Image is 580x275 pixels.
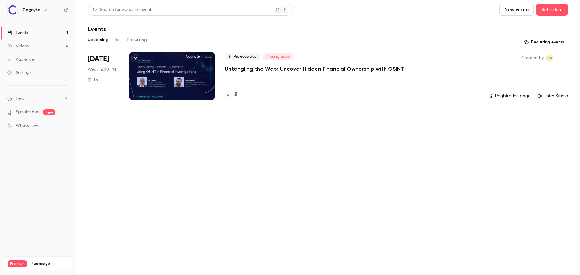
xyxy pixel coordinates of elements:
h1: Luuk [29,3,41,8]
h6: Cognyte [22,7,40,13]
div: While I already have you on a chat, our team has been looking to improve our email practices and ... [27,145,111,222]
div: Luuk says… [5,59,116,78]
span: Wed, 12:00 PM [88,66,116,72]
div: Just want to make sure that he wasn't able to actually enter any waiting room right? [27,19,111,37]
p: Active 2h ago [29,8,56,14]
button: New video [499,4,534,16]
a: Enter Studio [538,93,568,99]
button: Emoji picker [9,198,14,203]
button: Upcoming [88,35,108,45]
div: Close [106,2,117,13]
a: SpeakerHub [16,109,40,115]
span: Plan usage [31,261,68,266]
div: Luuk says… [5,78,116,108]
button: Schedule [536,4,568,16]
button: Start recording [38,198,43,203]
div: Thank you again [PERSON_NAME], you guys really are great [22,122,116,141]
span: Premium [8,260,27,267]
button: Recurring [127,35,147,45]
div: Fantastic [87,108,116,121]
div: Events [7,30,28,36]
div: Just want to make sure that he wasn't able to actually enter any waiting room right? [22,15,116,40]
button: Gif picker [19,198,24,203]
span: Help [16,95,24,102]
div: While I already have you on a chat, our team has been looking to improve our email practices and ... [22,142,116,226]
li: help-dropdown-opener [7,95,68,102]
div: user says… [5,108,116,122]
div: we found the bug, and it's been fixed as well [5,59,99,78]
div: Luuk says… [5,45,116,59]
span: Created by [521,54,544,62]
span: What's new [16,123,38,129]
img: Profile image for Luuk [17,3,27,13]
div: 1 h [88,77,98,82]
div: should not happen again - but let us know if it does of course [10,82,94,94]
div: hey [PERSON_NAME], nope you're safe [5,45,97,58]
span: Pre-recorded [225,53,260,60]
a: 8 [225,91,237,99]
div: Thank you again [PERSON_NAME], you guys really are great [27,126,111,137]
div: hey [PERSON_NAME], nope you're safe [10,48,92,54]
div: user says… [5,15,116,45]
div: Settings [7,70,31,76]
button: Past [113,35,122,45]
span: new [43,109,55,115]
div: Oct 22 Wed, 12:00 PM (Asia/Jerusalem) [88,52,119,100]
span: NA [547,54,552,62]
div: we found the bug, and it's been fixed as well [10,62,94,74]
div: user says… [5,122,116,142]
h4: 8 [234,91,237,99]
div: user says… [5,142,116,233]
h1: Events [88,25,106,33]
img: Cognyte [8,5,17,15]
span: [DATE] [88,54,109,64]
button: Send a message… [104,195,113,205]
a: Registration page [488,93,530,99]
button: Recurring events [521,37,568,47]
div: Fantastic [92,112,111,118]
div: should not happen again - but let us know if it does of courseLuuk • 2h ago [5,78,99,97]
button: Home [95,2,106,14]
span: Noah Adler [546,54,553,62]
button: Upload attachment [29,198,34,203]
div: Luuk • 2h ago [10,98,36,102]
div: Search for videos or events [93,7,153,13]
a: Untangling the Web: Uncover Hidden Financial Ownership with OSINT [225,65,404,72]
textarea: Message… [5,185,116,195]
button: go back [4,2,15,14]
span: Missing video [263,53,293,60]
div: Videos [7,43,29,49]
div: Audience [7,56,34,62]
